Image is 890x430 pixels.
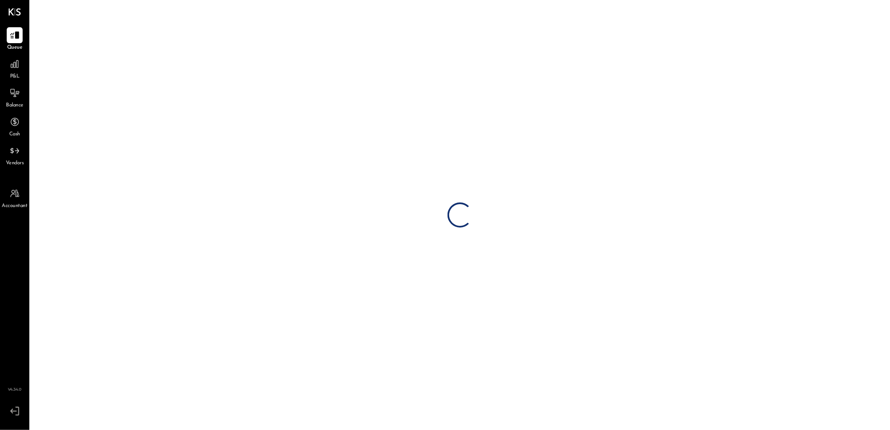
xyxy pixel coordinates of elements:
[10,73,20,80] span: P&L
[7,44,23,52] span: Queue
[0,56,29,80] a: P&L
[0,186,29,210] a: Accountant
[9,131,20,138] span: Cash
[6,160,24,167] span: Vendors
[2,202,28,210] span: Accountant
[0,85,29,109] a: Balance
[0,143,29,167] a: Vendors
[0,114,29,138] a: Cash
[0,27,29,52] a: Queue
[6,102,23,109] span: Balance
